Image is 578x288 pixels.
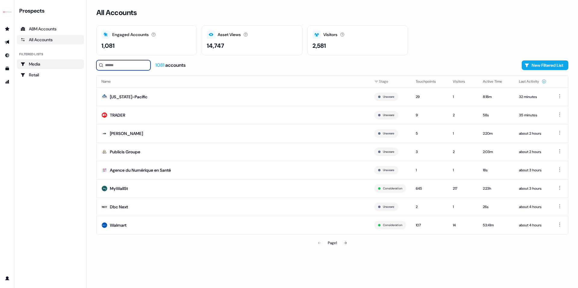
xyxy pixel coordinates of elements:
button: New Filtered List [522,60,568,70]
div: about 2 hours [519,130,546,136]
div: Publicis Groupe [110,149,140,155]
a: All accounts [17,35,84,44]
div: Dbc Next [110,204,128,210]
div: Visitors [323,32,337,38]
div: about 4 hours [519,204,546,210]
div: All Accounts [20,37,80,43]
button: Consideration [383,222,402,228]
div: 2 [453,112,473,118]
div: Retail [20,72,80,78]
div: 217 [453,185,473,191]
a: Go to attribution [2,77,12,87]
a: Go to Inbound [2,51,12,60]
button: Consideration [383,186,402,191]
a: Go to prospects [2,24,12,34]
button: Unaware [383,204,394,210]
div: [US_STATE]-Pacific [110,94,148,100]
div: 35 minutes [519,112,546,118]
div: about 3 hours [519,167,546,173]
div: 1 [453,94,473,100]
button: Touchpoints [416,76,443,87]
div: 26s [483,204,509,210]
div: 8:18m [483,94,509,100]
div: 1,081 [101,41,115,50]
div: Engaged Accounts [112,32,149,38]
div: Walmart [110,222,126,228]
div: Prospects [19,7,84,14]
div: 2 [416,204,443,210]
div: 5 [416,130,443,136]
div: 53:41m [483,222,509,228]
a: ABM Accounts [17,24,84,34]
div: 1 [416,167,443,173]
button: Unaware [383,167,394,173]
div: 2,581 [312,41,326,50]
a: Go to outbound experience [2,37,12,47]
div: TRADER [110,112,125,118]
button: Visitors [453,76,472,87]
div: 58s [483,112,509,118]
div: 14 [453,222,473,228]
div: Media [20,61,80,67]
div: Page 1 [328,240,337,246]
div: 2:23h [483,185,509,191]
div: MyWallSt [110,185,128,191]
a: Go to templates [2,64,12,73]
div: Agence du Numérique en Santé [110,167,171,173]
a: Go to Media [17,59,84,69]
div: Stage [374,78,406,84]
div: 645 [416,185,443,191]
button: Unaware [383,131,394,136]
div: accounts [155,62,186,69]
div: 107 [416,222,443,228]
div: Filtered lists [19,52,43,57]
h3: All Accounts [96,8,137,17]
div: about 2 hours [519,149,546,155]
button: Last Activity [519,76,546,87]
div: 14,747 [207,41,224,50]
div: 18s [483,167,509,173]
div: [PERSON_NAME] [110,130,143,136]
div: 29 [416,94,443,100]
div: 32 minutes [519,94,546,100]
div: 9 [416,112,443,118]
div: 2:20m [483,130,509,136]
a: Go to Retail [17,70,84,80]
th: Name [97,75,369,87]
div: 2:03m [483,149,509,155]
div: about 4 hours [519,222,546,228]
div: 1 [453,167,473,173]
span: 1081 [155,62,165,68]
button: Unaware [383,149,394,155]
button: Unaware [383,112,394,118]
div: 3 [416,149,443,155]
button: Active Time [483,76,509,87]
a: Go to profile [2,274,12,283]
div: 1 [453,204,473,210]
div: ABM Accounts [20,26,80,32]
div: about 3 hours [519,185,546,191]
button: Unaware [383,94,394,100]
div: Asset Views [218,32,241,38]
div: 2 [453,149,473,155]
div: 1 [453,130,473,136]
